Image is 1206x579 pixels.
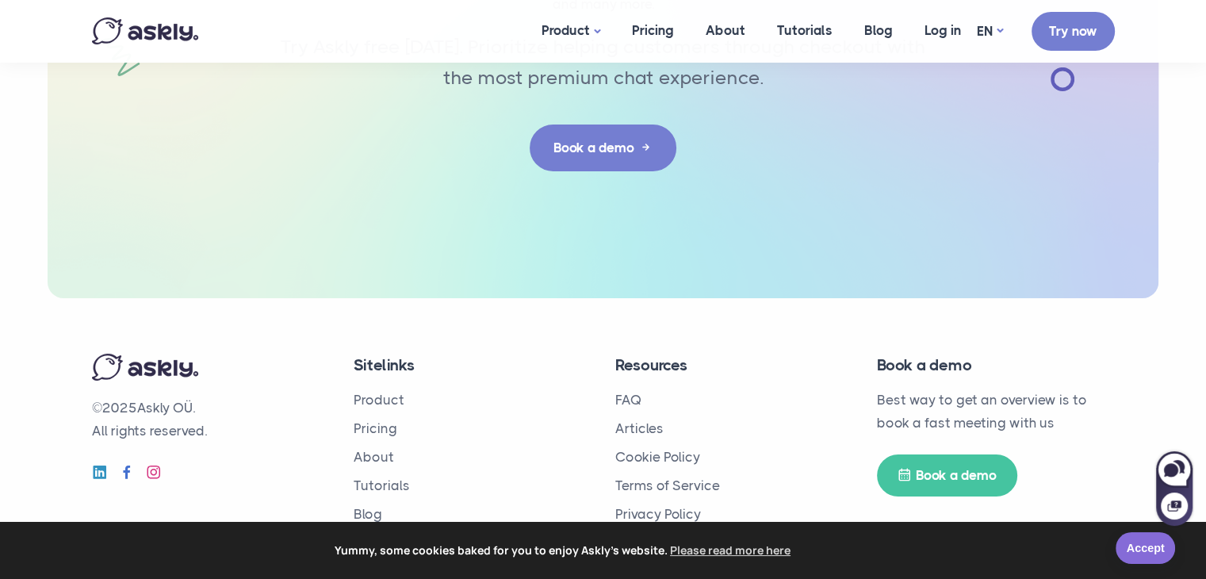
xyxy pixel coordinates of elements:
h4: Sitelinks [354,354,592,377]
a: Book a demo [530,125,676,171]
a: Blog [354,506,382,522]
a: Terms of Service [615,477,720,493]
span: 2025 [102,400,137,416]
a: learn more about cookies [668,539,793,562]
a: Articles [615,420,664,436]
h4: Book a demo [877,354,1115,377]
a: FAQ [615,392,641,408]
img: Askly logo [92,354,198,381]
img: Askly [92,17,198,44]
a: Book a demo [877,454,1017,497]
a: Privacy Policy [615,506,701,522]
a: Tutorials [354,477,410,493]
p: Best way to get an overview is to book a fast meeting with us [877,389,1115,435]
a: Product [354,392,404,408]
a: Try now [1032,12,1115,51]
a: About [354,449,394,465]
a: Accept [1116,532,1175,564]
a: Pricing [354,420,397,436]
a: Cookie Policy [615,449,700,465]
p: © Askly OÜ. All rights reserved. [92,397,330,443]
a: EN [977,20,1003,43]
iframe: Askly chat [1154,448,1194,527]
h4: Resources [615,354,853,377]
span: Yummy, some cookies baked for you to enjoy Askly's website. [23,539,1105,562]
